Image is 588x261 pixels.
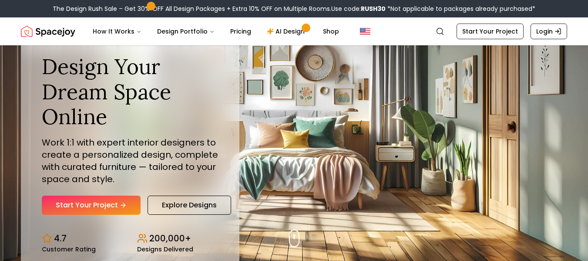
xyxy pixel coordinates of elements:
[150,23,222,40] button: Design Portfolio
[54,232,67,244] p: 4.7
[361,4,386,13] b: RUSH30
[86,23,346,40] nav: Main
[21,23,75,40] img: Spacejoy Logo
[223,23,258,40] a: Pricing
[457,24,524,39] a: Start Your Project
[137,246,193,252] small: Designs Delivered
[360,26,370,37] img: United States
[86,23,148,40] button: How It Works
[53,4,535,13] div: The Design Rush Sale – Get 30% OFF All Design Packages + Extra 10% OFF on Multiple Rooms.
[386,4,535,13] span: *Not applicable to packages already purchased*
[42,196,141,215] a: Start Your Project
[42,225,218,252] div: Design stats
[42,136,218,185] p: Work 1:1 with expert interior designers to create a personalized design, complete with curated fu...
[148,196,231,215] a: Explore Designs
[21,23,75,40] a: Spacejoy
[42,54,218,129] h1: Design Your Dream Space Online
[260,23,314,40] a: AI Design
[316,23,346,40] a: Shop
[42,246,96,252] small: Customer Rating
[149,232,191,244] p: 200,000+
[21,17,567,45] nav: Global
[331,4,386,13] span: Use code:
[531,24,567,39] a: Login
